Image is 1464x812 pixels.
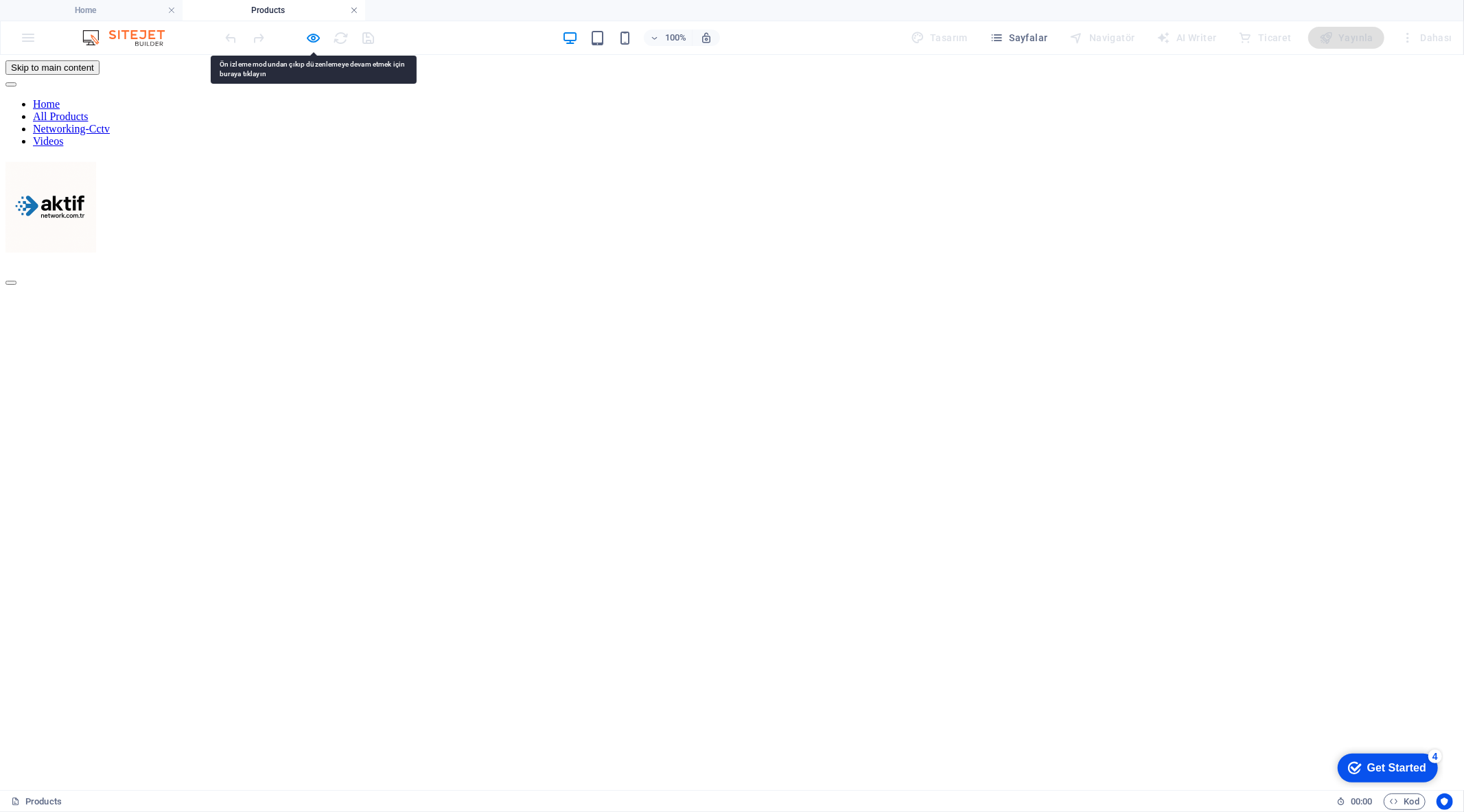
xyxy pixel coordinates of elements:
[990,31,1048,45] span: Sayfalar
[183,3,365,18] h4: Products
[984,27,1054,49] button: Sayfalar
[1384,793,1426,810] button: Kod
[1437,793,1453,810] button: Usercentrics
[644,30,693,46] button: 100%
[79,30,182,46] img: Editor Logo
[40,15,100,27] div: Get Started
[1351,793,1372,810] span: 00 00
[700,32,712,44] i: Yeniden boyutlandırmada yakınlaştırma düzeyini seçilen cihaza uyacak şekilde otomatik olarak ayarla.
[905,27,973,49] div: Tasarım (Ctrl+Alt+Y)
[11,7,111,36] div: Get Started 4 items remaining, 20% complete
[664,30,686,46] h6: 100%
[11,793,62,810] a: Seçimi iptal etmek için tıkla. Sayfaları açmak için çift tıkla
[102,3,115,16] div: 4
[5,5,100,20] button: Skip to main content
[1390,793,1419,810] span: Kod
[1336,793,1373,810] h6: Oturum süresi
[1360,796,1362,807] span: :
